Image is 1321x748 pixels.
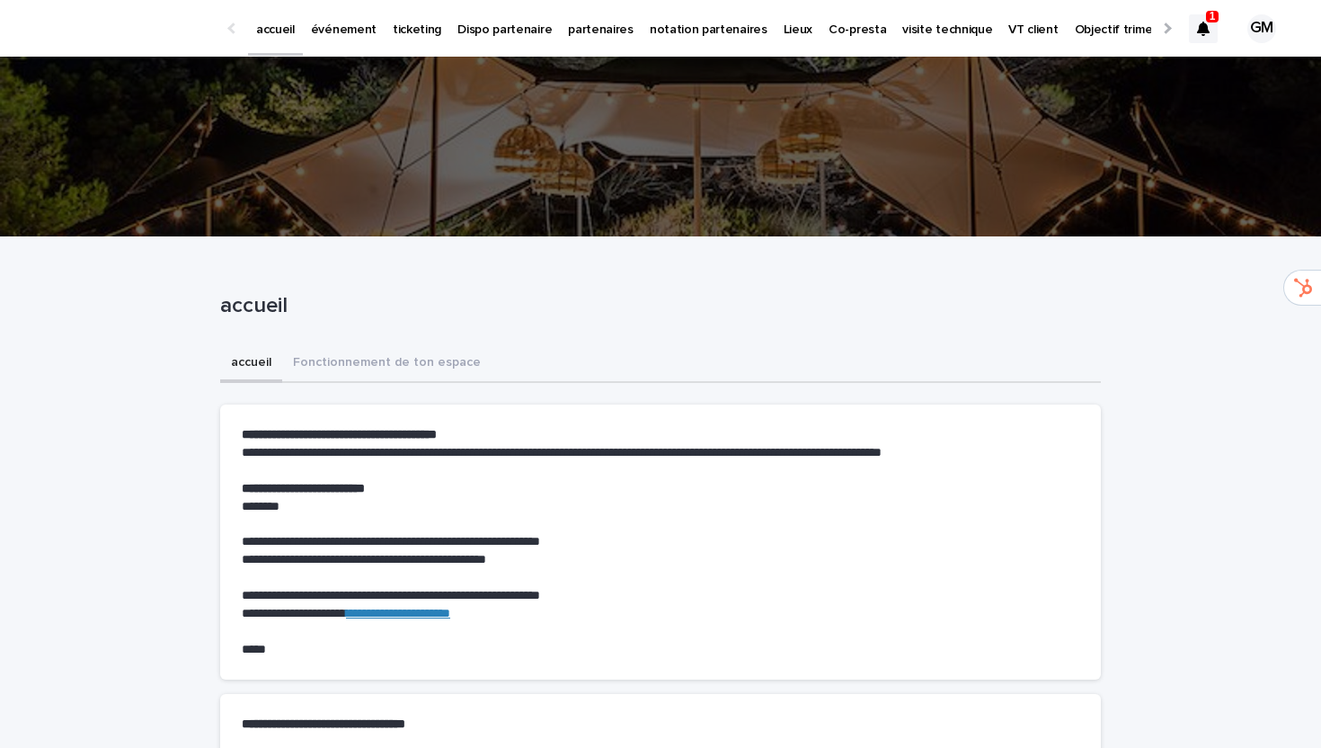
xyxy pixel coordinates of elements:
p: accueil [220,293,1094,319]
button: accueil [220,345,282,383]
div: 1 [1189,14,1218,43]
div: GM [1247,14,1276,43]
button: Fonctionnement de ton espace [282,345,492,383]
img: Ls34BcGeRexTGTNfXpUC [36,11,210,47]
p: 1 [1210,10,1216,22]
